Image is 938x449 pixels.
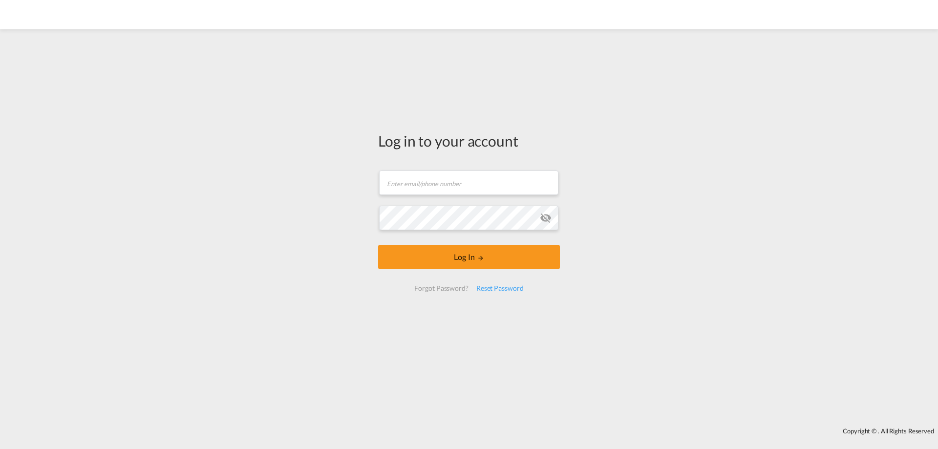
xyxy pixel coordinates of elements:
div: Reset Password [472,279,528,297]
div: Log in to your account [378,130,560,151]
button: LOGIN [378,245,560,269]
div: Forgot Password? [410,279,472,297]
md-icon: icon-eye-off [540,212,552,224]
input: Enter email/phone number [379,171,558,195]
